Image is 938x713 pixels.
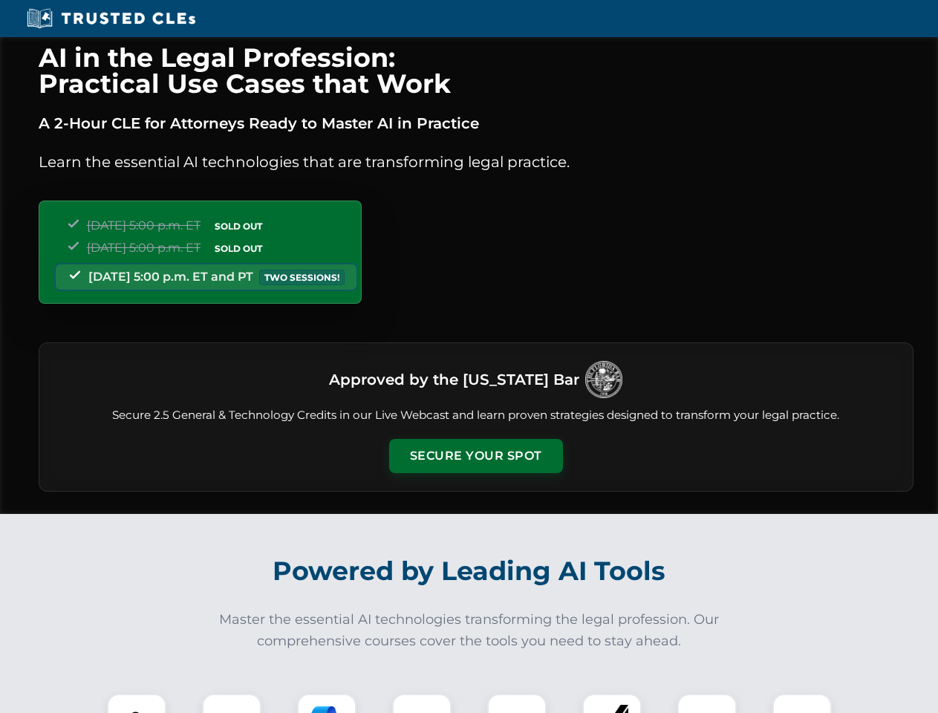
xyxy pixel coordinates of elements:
h2: Powered by Leading AI Tools [58,545,881,597]
h3: Approved by the [US_STATE] Bar [329,366,579,393]
p: Secure 2.5 General & Technology Credits in our Live Webcast and learn proven strategies designed ... [57,407,895,424]
button: Secure Your Spot [389,439,563,473]
span: SOLD OUT [209,218,267,234]
span: [DATE] 5:00 p.m. ET [87,218,201,232]
span: SOLD OUT [209,241,267,256]
h1: AI in the Legal Profession: Practical Use Cases that Work [39,45,913,97]
img: Logo [585,361,622,398]
p: Learn the essential AI technologies that are transforming legal practice. [39,150,913,174]
p: Master the essential AI technologies transforming the legal profession. Our comprehensive courses... [209,609,729,652]
img: Trusted CLEs [22,7,200,30]
p: A 2-Hour CLE for Attorneys Ready to Master AI in Practice [39,111,913,135]
span: [DATE] 5:00 p.m. ET [87,241,201,255]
